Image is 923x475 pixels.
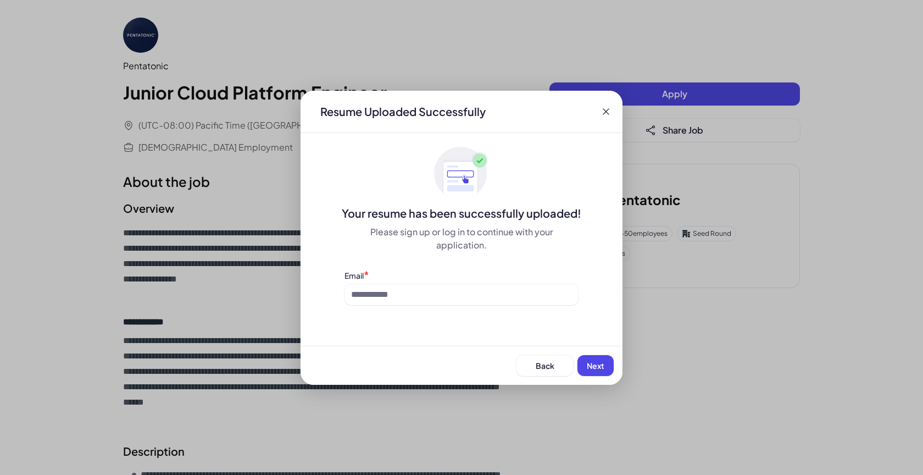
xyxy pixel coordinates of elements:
img: ApplyedMaskGroup3.svg [434,146,489,201]
span: Next [587,361,604,371]
div: Please sign up or log in to continue with your application. [344,225,579,252]
div: Your resume has been successfully uploaded! [301,206,622,221]
span: Back [536,361,554,371]
button: Back [516,355,573,376]
label: Email [344,270,364,280]
button: Next [577,355,614,376]
div: Resume Uploaded Successfully [312,104,494,119]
